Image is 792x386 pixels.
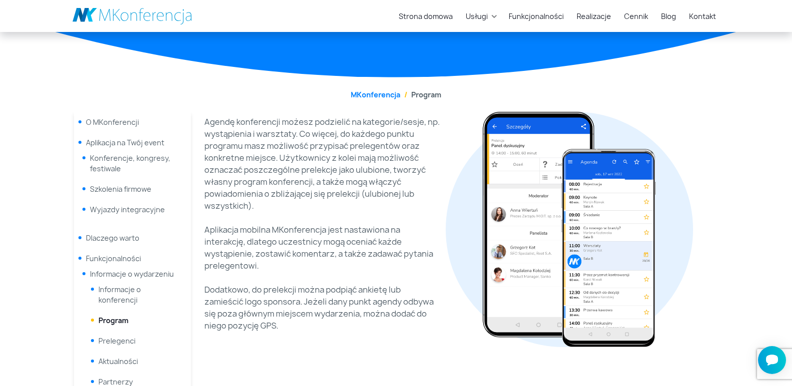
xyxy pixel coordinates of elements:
a: Wyjazdy integracyjne [90,205,165,214]
a: Aktualności [98,357,138,366]
a: Konferencje, kongresy, festiwale [90,153,170,173]
a: Usługi [462,7,492,25]
a: Strona domowa [395,7,457,25]
a: Cennik [620,7,652,25]
li: Program [400,89,441,100]
a: O MKonferencji [86,117,139,127]
a: Informacje o konferencji [98,285,141,305]
a: Funkcjonalności [505,7,568,25]
a: Kontakt [685,7,720,25]
nav: breadcrumb [72,89,720,100]
a: Szkolenia firmowe [90,184,151,194]
iframe: Smartsupp widget button [758,346,786,374]
p: Dodatkowo, do prelekcji można podpiąć ankietę lub zamieścić logo sponsora. Jeżeli dany punkt agen... [204,284,440,332]
a: Dlaczego warto [86,233,139,243]
a: Program [98,316,128,325]
img: 6386165a025b4.png [452,112,687,347]
a: Informacje o wydarzeniu [90,269,174,279]
p: Aplikacja mobilna MKonferencja jest nastawiona na interakcję, dlatego uczestnicy mogą oceniać każ... [204,224,440,272]
a: MKonferencja [351,90,400,99]
a: Prelegenci [98,336,135,346]
span: Aplikacja na Twój event [86,138,164,147]
a: Blog [657,7,680,25]
p: Agendę konferencji możesz podzielić na kategorie/sesje, np. wystąpienia i warsztaty. Co więcej, d... [204,116,440,212]
a: Funkcjonalności [86,254,141,263]
a: Realizacje [573,7,615,25]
